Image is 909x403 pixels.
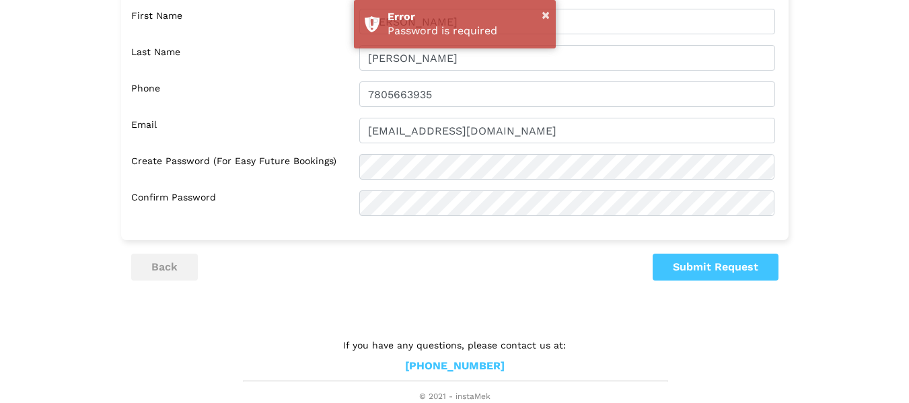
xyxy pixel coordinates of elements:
[542,6,550,24] button: ×
[388,24,546,38] div: Password is required
[131,45,349,71] label: Last Name
[131,190,349,216] label: Confirm Password
[131,254,198,281] button: back
[131,118,349,143] label: Email
[388,10,546,24] div: Error
[405,359,505,373] a: [PHONE_NUMBER]
[131,154,349,180] label: Create Password (for easy future bookings)
[243,338,667,353] p: If you have any questions, please contact us at:
[653,254,778,281] button: Submit Request
[131,81,349,107] label: Phone
[243,392,667,402] span: © 2021 - instaMek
